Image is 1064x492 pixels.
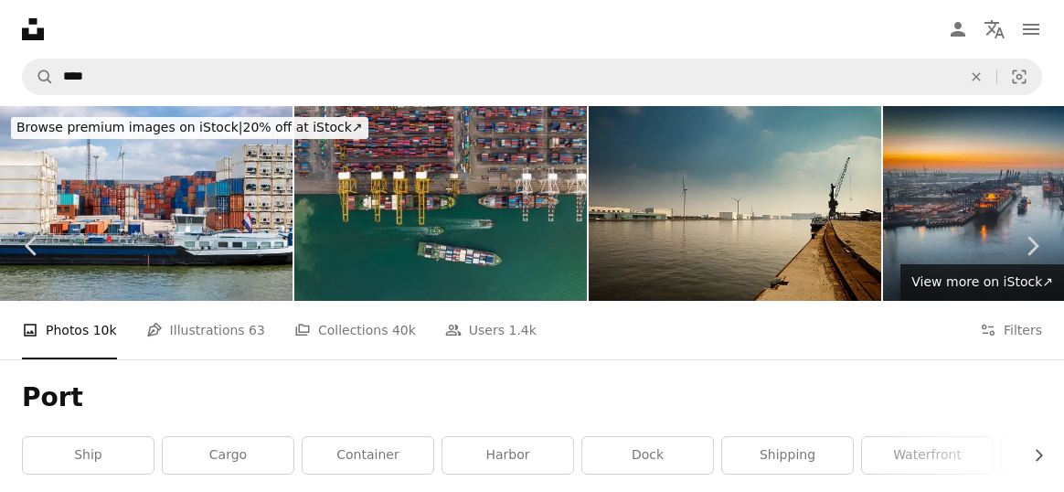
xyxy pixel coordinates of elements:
[589,106,881,301] img: View into Port of Ghent from the docks
[976,11,1013,48] button: Language
[997,59,1041,94] button: Visual search
[1022,437,1042,474] button: scroll list to the right
[1013,11,1049,48] button: Menu
[22,18,44,40] a: Home — Unsplash
[722,437,853,474] a: shipping
[392,320,416,340] span: 40k
[16,120,242,134] span: Browse premium images on iStock |
[900,264,1064,301] a: View more on iStock↗
[303,437,433,474] a: container
[163,437,293,474] a: cargo
[16,120,363,134] span: 20% off at iStock ↗
[980,301,1042,359] button: Filters
[445,301,537,359] a: Users 1.4k
[146,301,265,359] a: Illustrations 63
[23,59,54,94] button: Search Unsplash
[249,320,265,340] span: 63
[442,437,573,474] a: harbor
[940,11,976,48] a: Log in / Sign up
[862,437,993,474] a: waterfront
[23,437,154,474] a: ship
[22,59,1042,95] form: Find visuals sitewide
[956,59,996,94] button: Clear
[22,381,1042,414] h1: Port
[294,301,416,359] a: Collections 40k
[509,320,537,340] span: 1.4k
[1000,158,1064,334] a: Next
[911,274,1053,289] span: View more on iStock ↗
[582,437,713,474] a: dock
[294,106,587,301] img: cargo ship and truck at seaport waiting for container dock by crane shipment harbor loading conta...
